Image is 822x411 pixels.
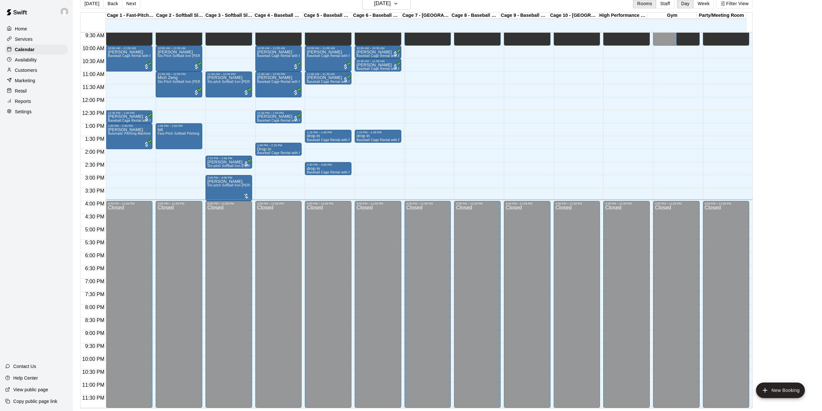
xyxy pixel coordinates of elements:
div: 9:00 AM – 10:00 AM: Unavailable [205,20,252,46]
div: 4:00 PM – 11:59 PM [705,202,748,205]
div: 4:00 PM – 11:59 PM: Closed [454,201,501,408]
div: Cage 4 - Baseball Pitching Machine [254,13,303,19]
a: Calendar [5,45,68,54]
span: 8:30 PM [83,317,106,323]
div: Closed [406,205,449,410]
div: 9:00 AM – 10:00 AM: Unavailable [106,20,152,46]
p: Home [15,26,27,32]
div: 12:30 PM – 1:00 PM [257,111,300,115]
span: All customers have paid [342,63,349,70]
span: 8:00 PM [83,305,106,310]
div: Retail [5,86,68,96]
div: Cage 6 - Baseball Pitching Machine [352,13,401,19]
div: 3:00 PM – 4:00 PM [207,176,250,179]
p: Reports [15,98,31,105]
div: 4:00 PM – 11:59 PM [456,202,499,205]
span: 1:00 PM [83,123,106,129]
div: 4:00 PM – 11:59 PM: Closed [554,201,600,408]
div: Cage 9 - Baseball Pitching Machine / [GEOGRAPHIC_DATA] [500,13,549,19]
div: 1:45 PM – 2:15 PM [257,144,300,147]
span: 7:30 PM [83,292,106,297]
div: 4:00 PM – 11:59 PM: Closed [355,201,401,408]
span: All customers have paid [143,63,150,70]
span: 7:00 PM [83,279,106,284]
span: 10:00 AM [81,46,106,51]
span: All customers have paid [392,63,399,70]
div: 4:00 PM – 11:59 PM [207,202,250,205]
span: All customers have paid [392,50,399,57]
div: 9:00 AM – 10:00 AM: Unavailable [255,20,302,46]
div: Services [5,34,68,44]
div: Closed [456,205,499,410]
span: All customers have paid [293,115,299,122]
span: Slo-pitch Softball Iron [PERSON_NAME] Machine - Cage 3 (4 People Maximum!) [207,80,332,83]
div: 1:45 PM – 2:15 PM: Drop In [255,143,302,156]
div: Closed [705,205,748,410]
div: 4:00 PM – 11:59 PM: Closed [504,201,550,408]
div: Cage 2 - Softball Slo-pitch Iron [PERSON_NAME] & Hack Attack Baseball Pitching Machine [155,13,205,19]
div: 10:30 AM – 11:00 AM: Sam Armeland [355,59,401,72]
div: 2:15 PM – 2:45 PM: Danna Broadworth [205,156,252,169]
div: 2:15 PM – 2:45 PM [207,157,250,160]
span: 10:30 PM [81,369,106,375]
div: Closed [605,205,648,410]
span: Baseball Cage Rental with Pitching Machine (4 People Maximum!) [257,80,359,83]
div: 2:30 PM – 3:00 PM [307,163,350,166]
div: 4:00 PM – 11:59 PM [257,202,300,205]
div: 4:00 PM – 11:59 PM: Closed [205,201,252,408]
span: 10:00 PM [81,356,106,362]
span: All customers have paid [293,89,299,96]
div: 4:00 PM – 11:59 PM: Closed [703,201,750,408]
div: Gym [648,13,697,19]
div: 10:30 AM – 11:00 AM [357,60,399,63]
div: 1:00 PM – 2:00 PM: bill [156,123,202,149]
p: Settings [15,108,32,115]
div: 9:00 AM – 10:00 AM: Unavailable [603,20,650,46]
div: Home [5,24,68,34]
p: Marketing [15,77,35,84]
div: 9:00 AM – 10:00 AM: Unavailable [504,20,550,46]
div: 9:00 AM – 10:00 AM: Unavailable [676,20,700,46]
div: 4:00 PM – 11:59 PM: Closed [653,201,700,408]
div: Marketing [5,76,68,85]
div: 12:30 PM – 1:00 PM: Jordan Elbaum [106,110,152,123]
div: 10:00 AM – 11:00 AM [307,47,350,50]
div: 4:00 PM – 11:59 PM: Closed [156,201,202,408]
div: 4:00 PM – 11:59 PM [108,202,150,205]
span: 6:00 PM [83,253,106,258]
span: 5:00 PM [83,227,106,232]
div: Closed [108,205,150,410]
div: 4:00 PM – 11:59 PM [655,202,698,205]
div: Closed [556,205,598,410]
div: 9:00 AM – 10:00 AM: Unavailable [156,20,202,46]
span: Baseball Cage Rental with Pitching Machine (4 People Maximum!) [357,67,459,71]
div: Cage 3 - Softball Slo-pitch Iron [PERSON_NAME] & Baseball Pitching Machine [205,13,254,19]
p: Contact Us [13,363,36,370]
div: 9:00 AM – 10:00 AM: Unavailable [355,20,401,46]
div: 11:00 AM – 12:00 PM [207,72,250,76]
p: Copy public page link [13,398,57,405]
span: Slo-Pitch Softball Iron [PERSON_NAME] Machine - Cage 2 (4 People Maximum!) [158,54,282,58]
span: Slo-pitch Softball Iron [PERSON_NAME] Machine - Cage 3 (4 People Maximum!) [207,164,332,168]
span: 1:30 PM [83,136,106,142]
div: 2:30 PM – 3:00 PM: drop in [305,162,351,175]
div: 1:00 PM – 2:00 PM [158,124,200,128]
span: All customers have paid [143,115,150,122]
div: 9:00 AM – 10:00 AM: Unavailable [305,20,351,46]
button: add [756,383,805,398]
div: 10:00 AM – 11:00 AM [108,47,150,50]
span: Fast-Pitch Softball Pitching Machine (4 People Maximum!) [158,132,247,135]
p: Retail [15,88,27,94]
div: 10:00 AM – 10:30 AM: Gilbert Baranowsky [355,46,401,59]
div: 10:00 AM – 11:00 AM: Ryan Egan [255,46,302,72]
a: Availability [5,55,68,65]
div: 4:00 PM – 11:59 PM: Closed [603,201,650,408]
div: Reports [5,96,68,106]
div: Cage 7 - [GEOGRAPHIC_DATA] [401,13,450,19]
a: Settings [5,107,68,117]
span: All customers have paid [243,161,250,167]
div: 1:15 PM – 1:45 PM [307,131,350,134]
img: Joe Florio [61,8,68,16]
